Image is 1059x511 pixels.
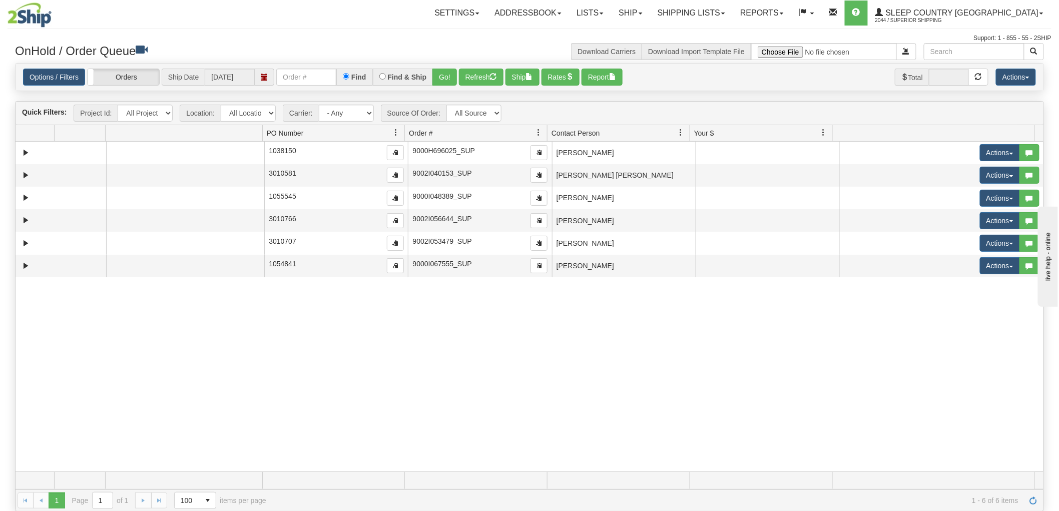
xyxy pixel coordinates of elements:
[883,9,1038,17] span: Sleep Country [GEOGRAPHIC_DATA]
[387,145,404,160] button: Copy to clipboard
[20,147,32,159] a: Expand
[531,168,548,183] button: Copy to clipboard
[552,209,696,232] td: [PERSON_NAME]
[15,43,522,58] h3: OnHold / Order Queue
[200,492,216,508] span: select
[980,144,1020,161] button: Actions
[569,1,611,26] a: Lists
[648,48,745,56] a: Download Import Template File
[269,260,296,268] span: 1054841
[387,236,404,251] button: Copy to clipboard
[531,191,548,206] button: Copy to clipboard
[280,496,1018,504] span: 1 - 6 of 6 items
[8,9,93,16] div: live help - online
[432,69,457,86] button: Go!
[16,102,1043,125] div: grid toolbar
[93,492,113,508] input: Page 1
[88,69,159,85] label: Orders
[269,192,296,200] span: 1055545
[980,235,1020,252] button: Actions
[996,69,1036,86] button: Actions
[388,74,427,81] label: Find & Ship
[174,492,266,509] span: items per page
[531,236,548,251] button: Copy to clipboard
[413,215,472,223] span: 9002I056644_SUP
[650,1,733,26] a: Shipping lists
[409,128,432,138] span: Order #
[269,147,296,155] span: 1038150
[269,169,296,177] span: 3010581
[531,258,548,273] button: Copy to clipboard
[552,232,696,254] td: [PERSON_NAME]
[980,190,1020,207] button: Actions
[751,43,897,60] input: Import
[542,69,580,86] button: Rates
[980,257,1020,274] button: Actions
[413,237,472,245] span: 9002I053479_SUP
[162,69,205,86] span: Ship Date
[20,237,32,250] a: Expand
[8,3,52,28] img: logo2044.jpg
[868,1,1051,26] a: Sleep Country [GEOGRAPHIC_DATA] 2044 / Superior Shipping
[694,128,714,138] span: Your $
[427,1,487,26] a: Settings
[267,128,304,138] span: PO Number
[530,124,547,141] a: Order # filter column settings
[72,492,129,509] span: Page of 1
[381,105,447,122] span: Source Of Order:
[413,192,472,200] span: 9000I048389_SUP
[1036,204,1058,306] iframe: chat widget
[895,69,929,86] span: Total
[611,1,650,26] a: Ship
[283,105,319,122] span: Carrier:
[49,492,65,508] span: Page 1
[505,69,540,86] button: Ship
[552,142,696,164] td: [PERSON_NAME]
[924,43,1024,60] input: Search
[578,48,636,56] a: Download Carriers
[20,214,32,227] a: Expand
[487,1,569,26] a: Addressbook
[413,147,475,155] span: 9000H696025_SUP
[22,107,67,117] label: Quick Filters:
[980,167,1020,184] button: Actions
[387,124,404,141] a: PO Number filter column settings
[531,145,548,160] button: Copy to clipboard
[20,169,32,182] a: Expand
[552,164,696,187] td: [PERSON_NAME] [PERSON_NAME]
[180,105,221,122] span: Location:
[181,495,194,505] span: 100
[673,124,690,141] a: Contact Person filter column settings
[74,105,118,122] span: Project Id:
[276,69,336,86] input: Order #
[351,74,366,81] label: Find
[531,213,548,228] button: Copy to clipboard
[387,168,404,183] button: Copy to clipboard
[875,16,950,26] span: 2044 / Superior Shipping
[413,260,472,268] span: 9000I067555_SUP
[387,191,404,206] button: Copy to clipboard
[8,34,1051,43] div: Support: 1 - 855 - 55 - 2SHIP
[174,492,216,509] span: Page sizes drop down
[459,69,503,86] button: Refresh
[1025,492,1041,508] a: Refresh
[980,212,1020,229] button: Actions
[815,124,832,141] a: Your $ filter column settings
[582,69,623,86] button: Report
[387,258,404,273] button: Copy to clipboard
[552,255,696,277] td: [PERSON_NAME]
[387,213,404,228] button: Copy to clipboard
[552,187,696,209] td: [PERSON_NAME]
[733,1,791,26] a: Reports
[269,237,296,245] span: 3010707
[23,69,85,86] a: Options / Filters
[20,192,32,204] a: Expand
[269,215,296,223] span: 3010766
[552,128,600,138] span: Contact Person
[413,169,472,177] span: 9002I040153_SUP
[1024,43,1044,60] button: Search
[20,260,32,272] a: Expand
